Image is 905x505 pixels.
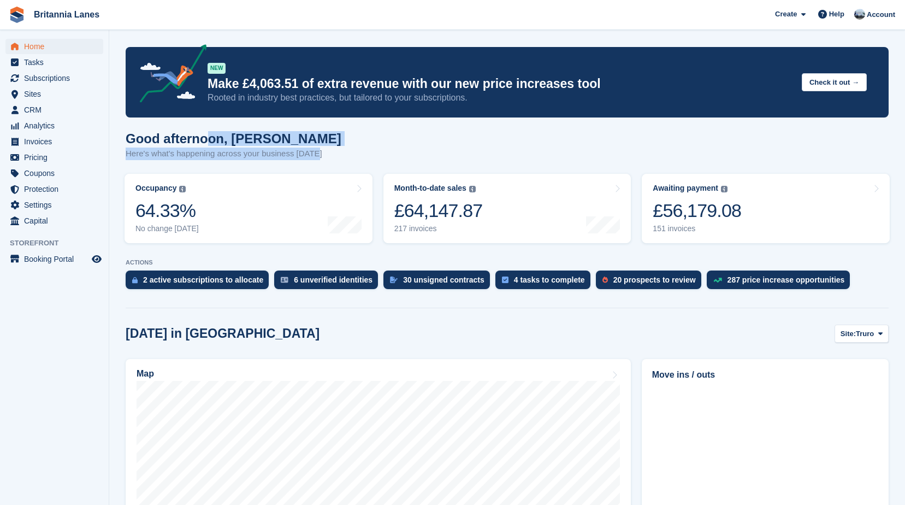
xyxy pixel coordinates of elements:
[642,174,890,243] a: Awaiting payment £56,179.08 151 invoices
[24,118,90,133] span: Analytics
[394,224,483,233] div: 217 invoices
[707,271,856,295] a: 287 price increase opportunities
[514,275,585,284] div: 4 tasks to complete
[24,197,90,213] span: Settings
[854,9,865,20] img: John Millership
[775,9,797,20] span: Create
[5,213,103,228] a: menu
[135,199,199,222] div: 64.33%
[495,271,596,295] a: 4 tasks to complete
[713,278,722,283] img: price_increase_opportunities-93ffe204e8149a01c8c9dc8f82e8f89637d9d84a8eef4429ea346261dce0b2c0.svg
[653,224,741,233] div: 151 invoices
[394,199,483,222] div: £64,147.87
[281,277,288,283] img: verify_identity-adf6edd0f0f0b5bbfe63781bf79b02c33cf7c696d77639b501bdc392416b5a36.svg
[5,181,103,197] a: menu
[126,326,320,341] h2: [DATE] in [GEOGRAPHIC_DATA]
[5,71,103,86] a: menu
[596,271,707,295] a: 20 prospects to review
[653,199,741,222] div: £56,179.08
[126,131,341,146] h1: Good afternoon, [PERSON_NAME]
[126,148,341,160] p: Here's what's happening across your business [DATE]
[24,39,90,54] span: Home
[613,275,696,284] div: 20 prospects to review
[383,271,495,295] a: 30 unsigned contracts
[5,118,103,133] a: menu
[135,224,199,233] div: No change [DATE]
[721,186,727,192] img: icon-info-grey-7440780725fd019a000dd9b08b2336e03edf1995a4989e88bcd33f0948082b44.svg
[5,39,103,54] a: menu
[125,174,372,243] a: Occupancy 64.33% No change [DATE]
[394,184,466,193] div: Month-to-date sales
[274,271,383,295] a: 6 unverified identities
[829,9,844,20] span: Help
[403,275,484,284] div: 30 unsigned contracts
[29,5,104,24] a: Britannia Lanes
[502,277,508,283] img: task-75834270c22a3079a89374b754ae025e5fb1db73e45f91037f5363f120a921f8.svg
[5,134,103,149] a: menu
[126,259,889,266] p: ACTIONS
[143,275,263,284] div: 2 active subscriptions to allocate
[208,92,793,104] p: Rooted in industry best practices, but tailored to your subscriptions.
[137,369,154,379] h2: Map
[24,213,90,228] span: Capital
[24,251,90,267] span: Booking Portal
[24,55,90,70] span: Tasks
[24,102,90,118] span: CRM
[24,86,90,102] span: Sites
[24,134,90,149] span: Invoices
[126,271,274,295] a: 2 active subscriptions to allocate
[383,174,631,243] a: Month-to-date sales £64,147.87 217 invoices
[5,197,103,213] a: menu
[602,277,608,283] img: prospect-51fa495bee0391a8d652442698ab0144808aea92771e9ea1ae160a38d050c398.svg
[841,328,856,339] span: Site:
[179,186,186,192] img: icon-info-grey-7440780725fd019a000dd9b08b2336e03edf1995a4989e88bcd33f0948082b44.svg
[835,325,889,343] button: Site: Truro
[24,150,90,165] span: Pricing
[653,184,718,193] div: Awaiting payment
[5,55,103,70] a: menu
[390,277,398,283] img: contract_signature_icon-13c848040528278c33f63329250d36e43548de30e8caae1d1a13099fd9432cc5.svg
[5,150,103,165] a: menu
[5,102,103,118] a: menu
[5,166,103,181] a: menu
[208,76,793,92] p: Make £4,063.51 of extra revenue with our new price increases tool
[867,9,895,20] span: Account
[10,238,109,249] span: Storefront
[135,184,176,193] div: Occupancy
[5,86,103,102] a: menu
[469,186,476,192] img: icon-info-grey-7440780725fd019a000dd9b08b2336e03edf1995a4989e88bcd33f0948082b44.svg
[24,166,90,181] span: Coupons
[802,73,867,91] button: Check it out →
[208,63,226,74] div: NEW
[294,275,372,284] div: 6 unverified identities
[856,328,874,339] span: Truro
[131,44,207,107] img: price-adjustments-announcement-icon-8257ccfd72463d97f412b2fc003d46551f7dbcb40ab6d574587a9cd5c0d94...
[24,181,90,197] span: Protection
[5,251,103,267] a: menu
[652,368,878,381] h2: Move ins / outs
[727,275,845,284] div: 287 price increase opportunities
[9,7,25,23] img: stora-icon-8386f47178a22dfd0bd8f6a31ec36ba5ce8667c1dd55bd0f319d3a0aa187defe.svg
[24,71,90,86] span: Subscriptions
[132,277,138,284] img: active_subscription_to_allocate_icon-d502201f5373d7db506a760aba3b589e785aa758c864c3986d89f69b8ff3...
[90,252,103,266] a: Preview store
